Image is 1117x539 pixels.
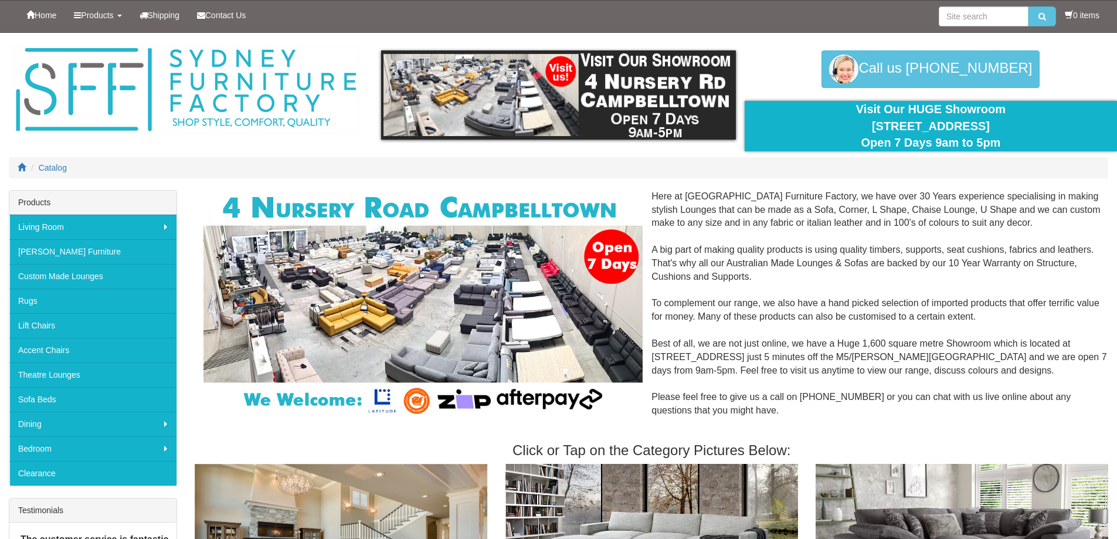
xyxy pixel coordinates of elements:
[81,11,113,20] span: Products
[65,1,130,30] a: Products
[9,387,176,412] a: Sofa Beds
[9,191,176,215] div: Products
[39,163,67,172] a: Catalog
[10,45,362,135] img: Sydney Furniture Factory
[195,190,1108,431] div: Here at [GEOGRAPHIC_DATA] Furniture Factory, we have over 30 Years experience specialising in mak...
[9,215,176,239] a: Living Room
[9,264,176,289] a: Custom Made Lounges
[35,11,56,20] span: Home
[9,362,176,387] a: Theatre Lounges
[9,436,176,461] a: Bedroom
[939,6,1028,26] input: Site search
[753,101,1108,151] div: Visit Our HUGE Showroom [STREET_ADDRESS] Open 7 Days 9am to 5pm
[18,1,65,30] a: Home
[9,461,176,486] a: Clearance
[148,11,180,20] span: Shipping
[381,50,736,140] img: showroom.gif
[1065,9,1099,21] li: 0 items
[9,338,176,362] a: Accent Chairs
[9,289,176,313] a: Rugs
[9,499,176,523] div: Testimonials
[131,1,189,30] a: Shipping
[9,313,176,338] a: Lift Chairs
[9,239,176,264] a: [PERSON_NAME] Furniture
[205,11,246,20] span: Contact Us
[9,412,176,436] a: Dining
[203,190,643,418] img: Corner Modular Lounges
[195,443,1108,458] h3: Click or Tap on the Category Pictures Below:
[188,1,254,30] a: Contact Us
